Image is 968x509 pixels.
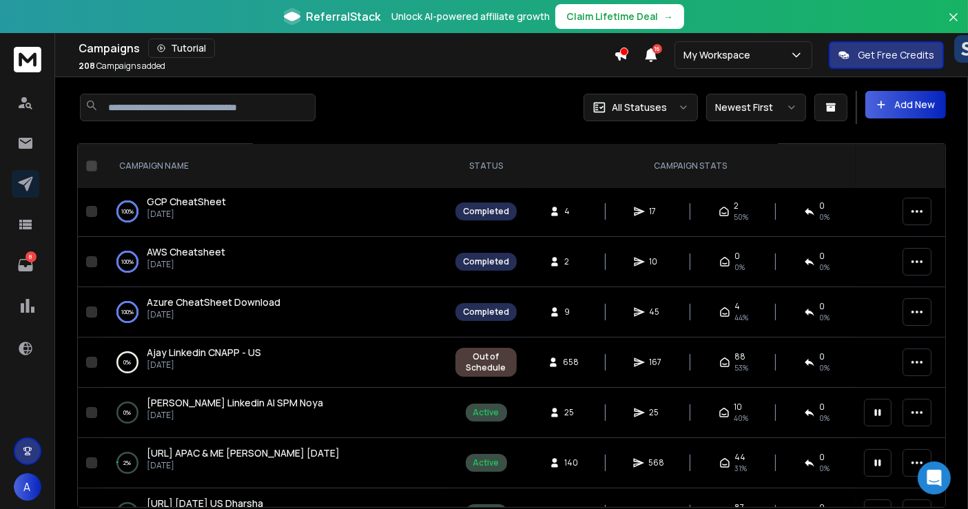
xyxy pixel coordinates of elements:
td: 100%GCP CheatSheet[DATE] [103,187,447,237]
span: 0 [819,452,825,463]
span: 4 [734,301,740,312]
p: 100 % [121,255,134,269]
span: 40 % [734,413,748,424]
th: CAMPAIGN NAME [103,144,447,189]
span: 88 [734,351,745,362]
p: [DATE] [147,209,226,220]
span: 0 % [819,463,830,474]
button: Newest First [706,94,806,121]
td: 100%Azure CheatSheet Download[DATE] [103,287,447,337]
span: → [663,10,673,23]
button: A [14,473,41,501]
div: Active [473,457,500,468]
span: 140 [564,457,578,468]
p: My Workspace [683,48,756,62]
a: [URL] APAC & ME [PERSON_NAME] [DATE] [147,446,340,460]
p: 8 [25,251,37,262]
span: 45 [649,307,663,318]
span: 9 [564,307,578,318]
p: Get Free Credits [858,48,934,62]
button: Get Free Credits [829,41,944,69]
div: Active [473,407,500,418]
span: 0 % [819,413,830,424]
span: 0 % [734,262,745,273]
button: Tutorial [148,39,215,58]
span: 31 % [734,463,747,474]
span: 25 [564,407,578,418]
span: 0 [819,301,825,312]
span: GCP CheatSheet [147,195,226,208]
span: 2 [734,200,739,211]
a: AWS Cheatsheet [147,245,225,259]
span: AWS Cheatsheet [147,245,225,258]
p: 0 % [124,406,132,419]
p: 100 % [121,305,134,319]
span: 0 % [819,262,830,273]
p: 100 % [121,205,134,218]
span: 25 [649,407,663,418]
span: 0 [819,200,825,211]
span: 208 [79,60,95,72]
span: 10 [649,256,663,267]
div: Campaigns [79,39,614,58]
span: 568 [648,457,664,468]
div: Open Intercom Messenger [918,461,951,495]
span: 658 [563,357,579,368]
td: 0%Ajay Linkedin CNAPP - US[DATE] [103,337,447,388]
td: 100%AWS Cheatsheet[DATE] [103,237,447,287]
div: Completed [463,206,509,217]
a: Azure CheatSheet Download [147,295,280,309]
span: 44 % [734,312,748,323]
span: 0 % [819,312,830,323]
p: [DATE] [147,309,280,320]
span: 44 [734,452,745,463]
button: Close banner [945,8,962,41]
span: 4 [564,206,578,217]
p: Unlock AI-powered affiliate growth [391,10,550,23]
span: [PERSON_NAME] Linkedin AI SPM Noya [147,396,323,409]
span: 0 % [819,362,830,373]
button: Claim Lifetime Deal→ [555,4,684,29]
a: Ajay Linkedin CNAPP - US [147,346,261,360]
span: 50 % [734,211,748,222]
a: GCP CheatSheet [147,195,226,209]
span: Ajay Linkedin CNAPP - US [147,346,261,359]
span: 0 [819,351,825,362]
span: 0 [734,251,740,262]
div: Completed [463,256,509,267]
td: 0%[PERSON_NAME] Linkedin AI SPM Noya[DATE] [103,388,447,438]
p: 0 % [124,355,132,369]
span: 0 [819,251,825,262]
span: 0 [819,402,825,413]
span: 16 [652,44,662,54]
span: 167 [649,357,663,368]
span: 10 [734,402,742,413]
p: Campaigns added [79,61,165,72]
div: Completed [463,307,509,318]
th: STATUS [447,144,525,189]
button: Add New [865,91,946,118]
p: All Statuses [612,101,667,114]
a: 8 [12,251,39,279]
th: CAMPAIGN STATS [525,144,856,189]
span: ReferralStack [306,8,380,25]
p: [DATE] [147,259,225,270]
p: 2 % [124,456,132,470]
p: [DATE] [147,360,261,371]
span: 2 [564,256,578,267]
span: 53 % [734,362,748,373]
span: 0 % [819,211,830,222]
a: [PERSON_NAME] Linkedin AI SPM Noya [147,396,323,410]
td: 2%[URL] APAC & ME [PERSON_NAME] [DATE][DATE] [103,438,447,488]
span: 17 [649,206,663,217]
p: [DATE] [147,460,340,471]
div: Out of Schedule [463,351,509,373]
p: [DATE] [147,410,323,421]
